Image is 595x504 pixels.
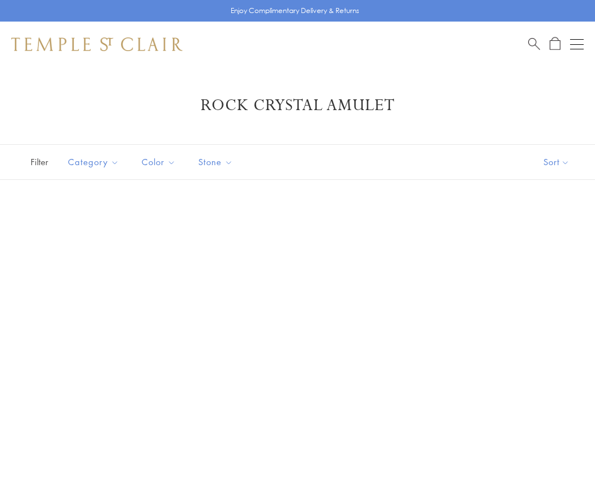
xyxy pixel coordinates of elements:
[528,37,540,51] a: Search
[518,145,595,179] button: Show sort by
[190,149,241,175] button: Stone
[193,155,241,169] span: Stone
[28,95,567,116] h1: Rock Crystal Amulet
[550,37,560,51] a: Open Shopping Bag
[570,37,584,51] button: Open navigation
[231,5,359,16] p: Enjoy Complimentary Delivery & Returns
[62,155,127,169] span: Category
[11,37,182,51] img: Temple St. Clair
[136,155,184,169] span: Color
[59,149,127,175] button: Category
[133,149,184,175] button: Color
